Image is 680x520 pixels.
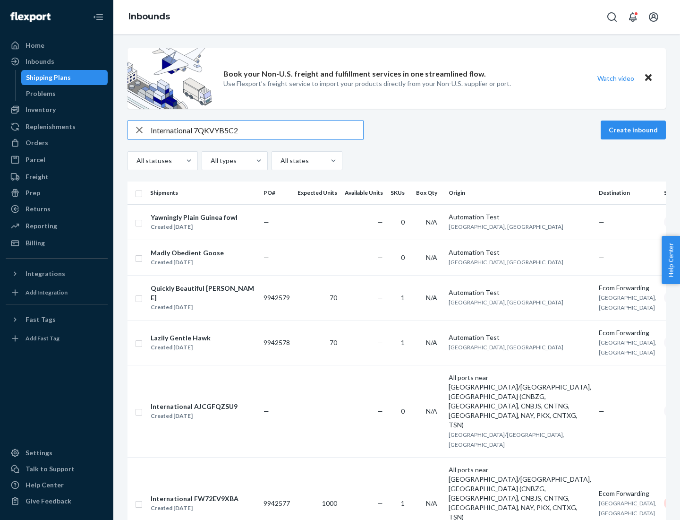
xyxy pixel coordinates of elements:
[26,89,56,98] div: Problems
[10,12,51,22] img: Flexport logo
[260,182,294,204] th: PO#
[6,218,108,234] a: Reporting
[151,248,224,258] div: Madly Obedient Goose
[599,500,656,517] span: [GEOGRAPHIC_DATA], [GEOGRAPHIC_DATA]
[599,253,604,261] span: —
[263,218,269,226] span: —
[330,294,337,302] span: 70
[25,334,59,342] div: Add Fast Tag
[6,135,108,150] a: Orders
[25,138,48,147] div: Orders
[449,299,563,306] span: [GEOGRAPHIC_DATA], [GEOGRAPHIC_DATA]
[25,122,76,131] div: Replenishments
[322,499,337,507] span: 1000
[6,102,108,117] a: Inventory
[25,496,71,506] div: Give Feedback
[25,448,52,458] div: Settings
[25,188,40,198] div: Prep
[387,182,412,204] th: SKUs
[599,218,604,226] span: —
[449,223,563,230] span: [GEOGRAPHIC_DATA], [GEOGRAPHIC_DATA]
[445,182,595,204] th: Origin
[6,285,108,300] a: Add Integration
[401,407,405,415] span: 0
[25,315,56,324] div: Fast Tags
[151,222,238,232] div: Created [DATE]
[595,182,660,204] th: Destination
[25,204,51,214] div: Returns
[151,343,211,352] div: Created [DATE]
[449,212,591,222] div: Automation Test
[341,182,387,204] th: Available Units
[151,503,238,513] div: Created [DATE]
[6,266,108,281] button: Integrations
[151,494,238,503] div: International FW72EV9XBA
[449,431,564,448] span: [GEOGRAPHIC_DATA]/[GEOGRAPHIC_DATA], [GEOGRAPHIC_DATA]
[25,105,56,114] div: Inventory
[599,339,656,356] span: [GEOGRAPHIC_DATA], [GEOGRAPHIC_DATA]
[151,213,238,222] div: Yawningly Plain Guinea fowl
[223,79,511,88] p: Use Flexport’s freight service to import your products directly from your Non-U.S. supplier or port.
[6,331,108,346] a: Add Fast Tag
[294,182,341,204] th: Expected Units
[449,248,591,257] div: Automation Test
[26,73,71,82] div: Shipping Plans
[426,499,437,507] span: N/A
[426,218,437,226] span: N/A
[623,8,642,26] button: Open notifications
[377,218,383,226] span: —
[591,71,640,85] button: Watch video
[151,411,238,421] div: Created [DATE]
[6,169,108,184] a: Freight
[377,338,383,347] span: —
[6,477,108,493] a: Help Center
[377,253,383,261] span: —
[6,201,108,217] a: Returns
[25,288,68,296] div: Add Integration
[662,236,680,284] button: Help Center
[121,3,178,31] ol: breadcrumbs
[25,57,54,66] div: Inbounds
[426,338,437,347] span: N/A
[25,238,45,248] div: Billing
[401,218,405,226] span: 0
[377,407,383,415] span: —
[6,494,108,509] button: Give Feedback
[25,41,44,50] div: Home
[151,121,363,139] input: Search inbounds by name, destination, msku...
[21,70,108,85] a: Shipping Plans
[25,172,49,182] div: Freight
[401,499,405,507] span: 1
[263,407,269,415] span: —
[599,489,656,498] div: Ecom Forwarding
[601,121,666,139] button: Create inbound
[377,499,383,507] span: —
[449,259,563,266] span: [GEOGRAPHIC_DATA], [GEOGRAPHIC_DATA]
[151,258,224,267] div: Created [DATE]
[6,152,108,167] a: Parcel
[642,71,654,85] button: Close
[599,294,656,311] span: [GEOGRAPHIC_DATA], [GEOGRAPHIC_DATA]
[6,38,108,53] a: Home
[426,407,437,415] span: N/A
[263,253,269,261] span: —
[401,253,405,261] span: 0
[6,235,108,251] a: Billing
[25,464,75,474] div: Talk to Support
[21,86,108,101] a: Problems
[449,333,591,342] div: Automation Test
[412,182,445,204] th: Box Qty
[426,253,437,261] span: N/A
[151,284,255,303] div: Quickly Beautiful [PERSON_NAME]
[151,333,211,343] div: Lazily Gentle Hawk
[151,402,238,411] div: International AJCGFQZSU9
[377,294,383,302] span: —
[6,185,108,200] a: Prep
[603,8,621,26] button: Open Search Box
[6,445,108,460] a: Settings
[449,344,563,351] span: [GEOGRAPHIC_DATA], [GEOGRAPHIC_DATA]
[6,119,108,134] a: Replenishments
[146,182,260,204] th: Shipments
[25,155,45,165] div: Parcel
